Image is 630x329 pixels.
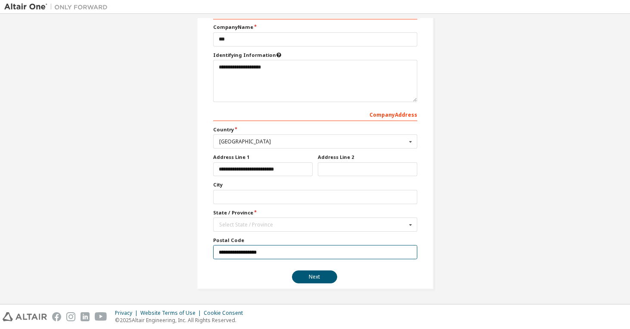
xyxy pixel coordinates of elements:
label: Please provide any information that will help our support team identify your company. Email and n... [213,52,417,59]
div: Website Terms of Use [140,310,204,317]
label: City [213,181,417,188]
div: Select State / Province [219,222,407,227]
img: youtube.svg [95,312,107,321]
label: Postal Code [213,237,417,244]
img: instagram.svg [66,312,75,321]
img: altair_logo.svg [3,312,47,321]
label: Company Name [213,24,417,31]
img: facebook.svg [52,312,61,321]
div: Company Address [213,107,417,121]
label: Address Line 2 [318,154,417,161]
div: Privacy [115,310,140,317]
label: State / Province [213,209,417,216]
div: Cookie Consent [204,310,248,317]
p: © 2025 Altair Engineering, Inc. All Rights Reserved. [115,317,248,324]
label: Country [213,126,417,133]
label: Address Line 1 [213,154,313,161]
img: linkedin.svg [81,312,90,321]
img: Altair One [4,3,112,11]
button: Next [292,270,337,283]
div: [GEOGRAPHIC_DATA] [219,139,407,144]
